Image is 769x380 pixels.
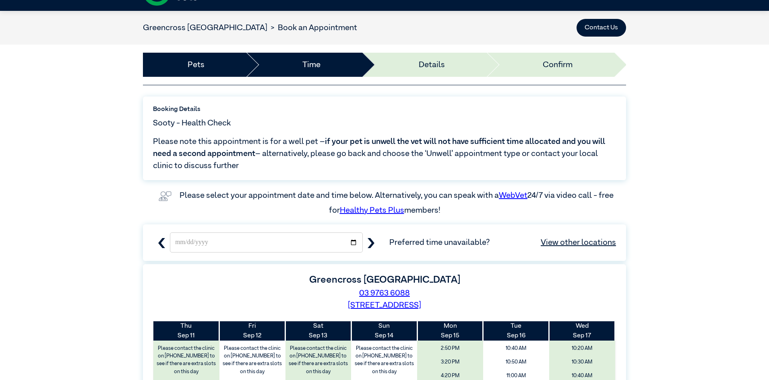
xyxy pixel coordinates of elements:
[486,356,546,368] span: 10:50 AM
[420,356,480,368] span: 3:20 PM
[219,321,285,341] th: Sep 12
[359,289,410,297] a: 03 9763 6088
[153,105,616,114] label: Booking Details
[153,138,605,158] span: if your pet is unwell the vet will not have sufficient time allocated and you will need a second ...
[420,343,480,354] span: 2:50 PM
[549,321,615,341] th: Sep 17
[188,59,205,71] a: Pets
[153,117,231,129] span: Sooty - Health Check
[351,321,417,341] th: Sep 14
[417,321,483,341] th: Sep 15
[267,22,357,34] li: Book an Appointment
[541,236,616,249] a: View other locations
[577,19,626,37] button: Contact Us
[348,301,421,309] a: [STREET_ADDRESS]
[499,191,527,199] a: WebVet
[154,343,219,378] label: Please contact the clinic on [PHONE_NUMBER] to see if there are extra slots on this day
[153,321,219,341] th: Sep 11
[486,343,546,354] span: 10:40 AM
[552,356,612,368] span: 10:30 AM
[309,275,460,285] label: Greencross [GEOGRAPHIC_DATA]
[483,321,549,341] th: Sep 16
[302,59,320,71] a: Time
[340,206,404,214] a: Healthy Pets Plus
[153,136,616,172] span: Please note this appointment is for a well pet – – alternatively, please go back and choose the ‘...
[352,343,416,378] label: Please contact the clinic on [PHONE_NUMBER] to see if there are extra slots on this day
[143,24,267,32] a: Greencross [GEOGRAPHIC_DATA]
[552,343,612,354] span: 10:20 AM
[143,22,357,34] nav: breadcrumb
[180,191,615,214] label: Please select your appointment date and time below. Alternatively, you can speak with a 24/7 via ...
[285,321,351,341] th: Sep 13
[220,343,285,378] label: Please contact the clinic on [PHONE_NUMBER] to see if there are extra slots on this day
[155,188,175,204] img: vet
[389,236,616,249] span: Preferred time unavailable?
[286,343,351,378] label: Please contact the clinic on [PHONE_NUMBER] to see if there are extra slots on this day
